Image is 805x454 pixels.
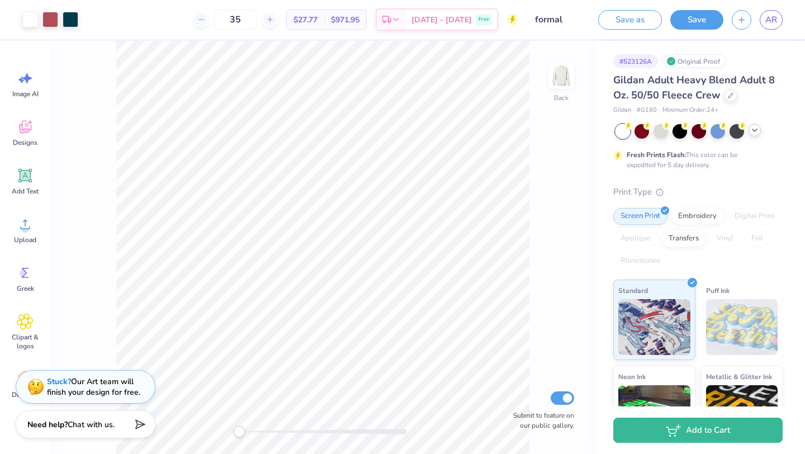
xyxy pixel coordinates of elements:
[12,187,39,196] span: Add Text
[554,93,569,103] div: Back
[664,54,726,68] div: Original Proof
[744,230,770,247] div: Foil
[760,10,783,30] a: AR
[12,89,39,98] span: Image AI
[613,418,783,443] button: Add to Cart
[68,419,115,430] span: Chat with us.
[671,208,724,225] div: Embroidery
[293,14,318,26] span: $27.77
[637,106,657,115] span: # G180
[13,138,37,147] span: Designs
[331,14,359,26] span: $971.95
[234,426,245,437] div: Accessibility label
[709,230,741,247] div: Vinyl
[706,285,730,296] span: Puff Ink
[613,208,667,225] div: Screen Print
[12,390,39,399] span: Decorate
[411,14,472,26] span: [DATE] - [DATE]
[618,371,646,382] span: Neon Ink
[706,371,772,382] span: Metallic & Glitter Ink
[17,284,34,293] span: Greek
[661,230,706,247] div: Transfers
[47,376,140,398] div: Our Art team will finish your design for free.
[662,106,718,115] span: Minimum Order: 24 +
[527,8,581,31] input: Untitled Design
[214,10,257,30] input: – –
[670,10,723,30] button: Save
[613,253,667,269] div: Rhinestones
[706,299,778,355] img: Puff Ink
[507,410,574,431] label: Submit to feature on our public gallery.
[618,385,690,441] img: Neon Ink
[613,186,783,198] div: Print Type
[613,106,631,115] span: Gildan
[27,419,68,430] strong: Need help?
[627,150,764,170] div: This color can be expedited for 5 day delivery.
[613,230,658,247] div: Applique
[618,285,648,296] span: Standard
[618,299,690,355] img: Standard
[765,13,777,26] span: AR
[613,54,658,68] div: # 523126A
[550,65,572,87] img: Back
[627,150,686,159] strong: Fresh Prints Flash:
[14,235,36,244] span: Upload
[47,376,71,387] strong: Stuck?
[479,16,489,23] span: Free
[727,208,782,225] div: Digital Print
[613,73,775,102] span: Gildan Adult Heavy Blend Adult 8 Oz. 50/50 Fleece Crew
[7,333,44,351] span: Clipart & logos
[706,385,778,441] img: Metallic & Glitter Ink
[598,10,662,30] button: Save as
